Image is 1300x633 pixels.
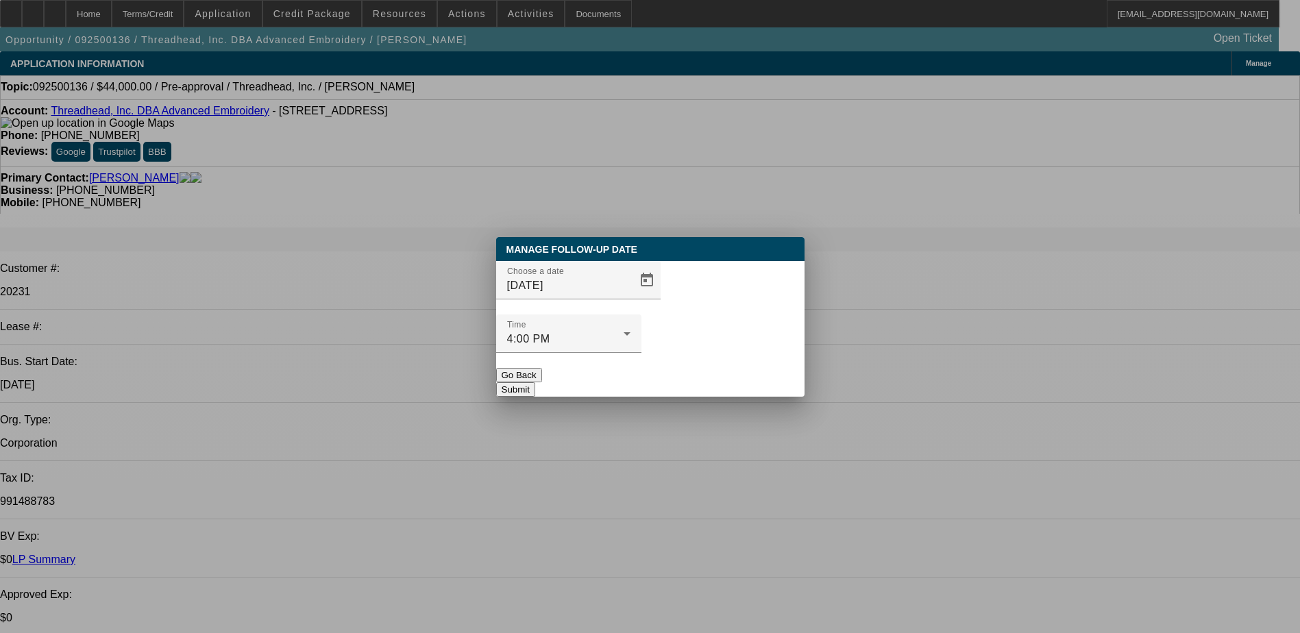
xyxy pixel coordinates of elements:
[507,320,526,329] mat-label: Time
[633,266,661,294] button: Open calendar
[496,368,542,382] button: Go Back
[507,266,564,275] mat-label: Choose a date
[496,382,535,397] button: Submit
[506,244,637,255] span: Manage Follow-Up Date
[507,333,550,345] span: 4:00 PM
